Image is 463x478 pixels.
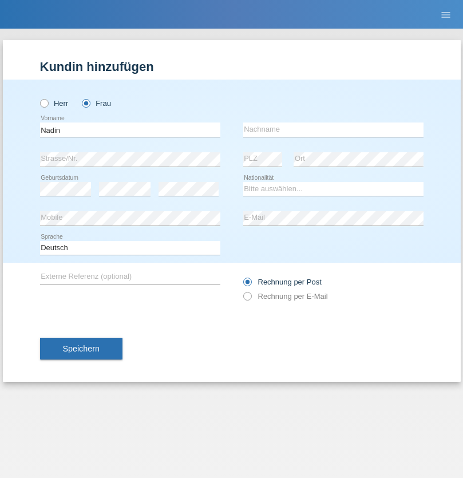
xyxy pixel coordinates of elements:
input: Frau [82,99,89,106]
span: Speichern [63,344,100,353]
label: Rechnung per E-Mail [243,292,328,301]
label: Herr [40,99,69,108]
input: Rechnung per E-Mail [243,292,251,306]
label: Frau [82,99,111,108]
i: menu [440,9,452,21]
input: Rechnung per Post [243,278,251,292]
h1: Kundin hinzufügen [40,60,424,74]
a: menu [434,11,457,18]
label: Rechnung per Post [243,278,322,286]
button: Speichern [40,338,122,360]
input: Herr [40,99,48,106]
